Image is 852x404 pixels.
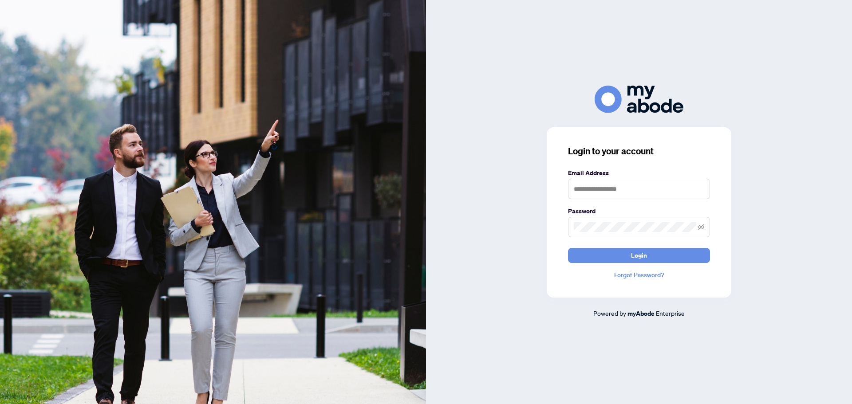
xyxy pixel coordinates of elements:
[568,206,710,216] label: Password
[656,309,685,317] span: Enterprise
[595,86,683,113] img: ma-logo
[698,224,704,230] span: eye-invisible
[631,248,647,263] span: Login
[568,270,710,280] a: Forgot Password?
[568,145,710,157] h3: Login to your account
[593,309,626,317] span: Powered by
[627,309,655,318] a: myAbode
[568,168,710,178] label: Email Address
[568,248,710,263] button: Login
